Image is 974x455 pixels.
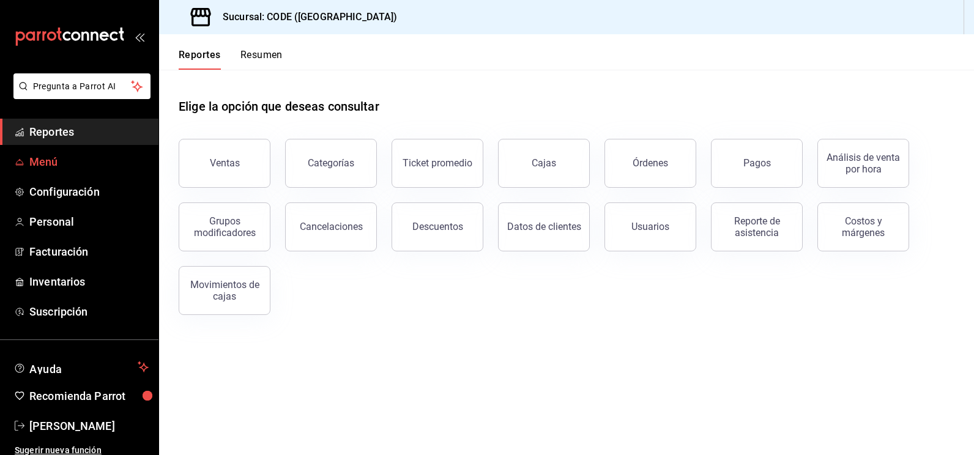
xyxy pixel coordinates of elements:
[179,49,283,70] div: navigation tabs
[285,139,377,188] button: Categorías
[29,360,133,374] span: Ayuda
[9,89,151,102] a: Pregunta a Parrot AI
[498,139,590,188] button: Cajas
[179,202,270,251] button: Grupos modificadores
[210,157,240,169] div: Ventas
[29,388,149,404] span: Recomienda Parrot
[187,279,262,302] div: Movimientos de cajas
[392,139,483,188] button: Ticket promedio
[29,213,149,230] span: Personal
[604,202,696,251] button: Usuarios
[412,221,463,232] div: Descuentos
[179,97,379,116] h1: Elige la opción que deseas consultar
[817,202,909,251] button: Costos y márgenes
[179,49,221,70] button: Reportes
[403,157,472,169] div: Ticket promedio
[285,202,377,251] button: Cancelaciones
[631,221,669,232] div: Usuarios
[711,202,803,251] button: Reporte de asistencia
[743,157,771,169] div: Pagos
[179,266,270,315] button: Movimientos de cajas
[633,157,668,169] div: Órdenes
[187,215,262,239] div: Grupos modificadores
[213,10,397,24] h3: Sucursal: CODE ([GEOGRAPHIC_DATA])
[392,202,483,251] button: Descuentos
[29,124,149,140] span: Reportes
[13,73,151,99] button: Pregunta a Parrot AI
[817,139,909,188] button: Análisis de venta por hora
[604,139,696,188] button: Órdenes
[825,152,901,175] div: Análisis de venta por hora
[240,49,283,70] button: Resumen
[29,273,149,290] span: Inventarios
[300,221,363,232] div: Cancelaciones
[29,418,149,434] span: [PERSON_NAME]
[711,139,803,188] button: Pagos
[507,221,581,232] div: Datos de clientes
[29,154,149,170] span: Menú
[29,243,149,260] span: Facturación
[33,80,132,93] span: Pregunta a Parrot AI
[29,303,149,320] span: Suscripción
[135,32,144,42] button: open_drawer_menu
[825,215,901,239] div: Costos y márgenes
[532,157,556,169] div: Cajas
[719,215,795,239] div: Reporte de asistencia
[498,202,590,251] button: Datos de clientes
[179,139,270,188] button: Ventas
[308,157,354,169] div: Categorías
[29,183,149,200] span: Configuración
